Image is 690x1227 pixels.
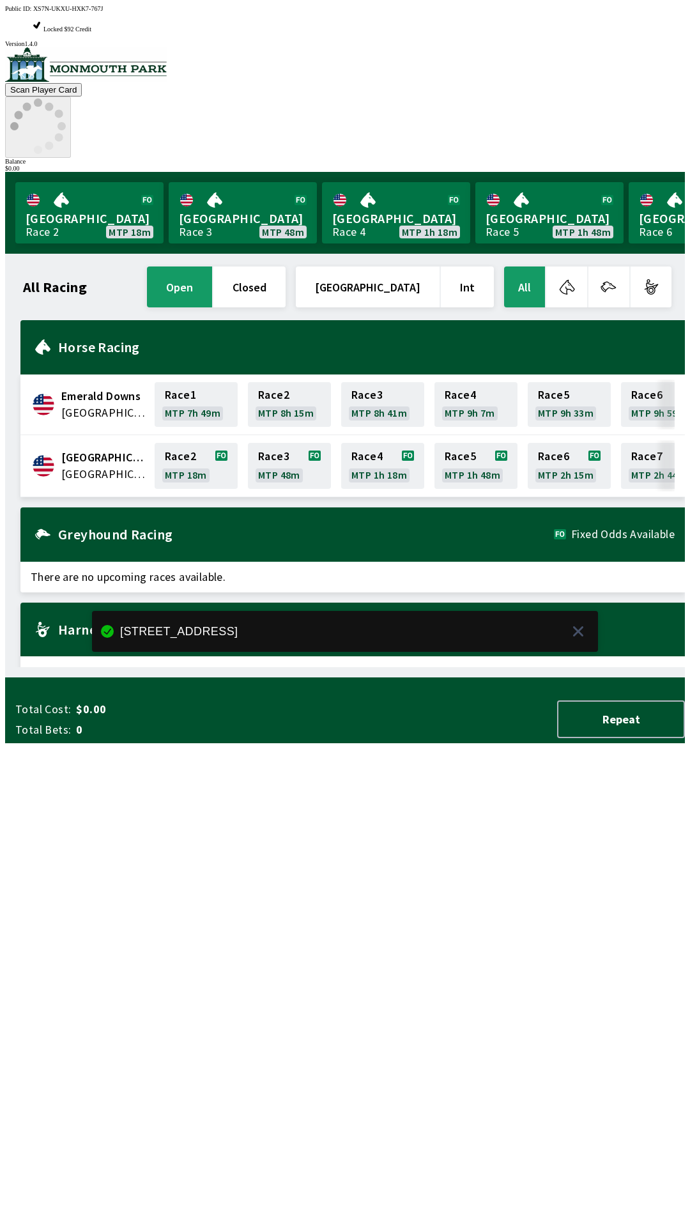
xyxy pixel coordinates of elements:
[445,408,495,418] span: MTP 9h 7m
[155,443,238,489] a: Race2MTP 18m
[43,26,91,33] span: Locked $92 Credit
[5,83,82,96] button: Scan Player Card
[445,451,476,461] span: Race 5
[557,700,685,738] button: Repeat
[20,656,685,687] span: There are no upcoming races available.
[61,466,147,482] span: United States
[475,182,624,243] a: [GEOGRAPHIC_DATA]Race 5MTP 1h 48m
[445,390,476,400] span: Race 4
[351,408,407,418] span: MTP 8h 41m
[434,443,517,489] a: Race5MTP 1h 48m
[165,470,207,480] span: MTP 18m
[538,470,594,480] span: MTP 2h 15m
[76,722,277,737] span: 0
[5,40,685,47] div: Version 1.4.0
[26,227,59,237] div: Race 2
[248,443,331,489] a: Race3MTP 48m
[5,165,685,172] div: $ 0.00
[504,266,545,307] button: All
[258,470,300,480] span: MTP 48m
[434,382,517,427] a: Race4MTP 9h 7m
[109,227,151,237] span: MTP 18m
[571,529,675,539] span: Fixed Odds Available
[351,451,383,461] span: Race 4
[165,408,220,418] span: MTP 7h 49m
[15,182,164,243] a: [GEOGRAPHIC_DATA]Race 2MTP 18m
[15,702,71,717] span: Total Cost:
[248,382,331,427] a: Race2MTP 8h 15m
[351,390,383,400] span: Race 3
[341,382,424,427] a: Race3MTP 8h 41m
[322,182,470,243] a: [GEOGRAPHIC_DATA]Race 4MTP 1h 18m
[155,382,238,427] a: Race1MTP 7h 49m
[569,712,673,727] span: Repeat
[258,451,289,461] span: Race 3
[61,449,147,466] span: Monmouth Park
[296,266,440,307] button: [GEOGRAPHIC_DATA]
[165,451,196,461] span: Race 2
[528,382,611,427] a: Race5MTP 9h 33m
[555,227,611,237] span: MTP 1h 48m
[213,266,286,307] button: closed
[179,210,307,227] span: [GEOGRAPHIC_DATA]
[5,158,685,165] div: Balance
[262,227,304,237] span: MTP 48m
[341,443,424,489] a: Race4MTP 1h 18m
[332,210,460,227] span: [GEOGRAPHIC_DATA]
[120,626,238,637] div: [STREET_ADDRESS]
[486,210,613,227] span: [GEOGRAPHIC_DATA]
[76,702,277,717] span: $0.00
[20,562,685,592] span: There are no upcoming races available.
[528,443,611,489] a: Race6MTP 2h 15m
[61,388,147,405] span: Emerald Downs
[631,408,687,418] span: MTP 9h 59m
[445,470,500,480] span: MTP 1h 48m
[26,210,153,227] span: [GEOGRAPHIC_DATA]
[58,529,554,539] h2: Greyhound Racing
[538,451,569,461] span: Race 6
[33,5,103,12] span: XS7N-UKXU-HXK7-767J
[169,182,317,243] a: [GEOGRAPHIC_DATA]Race 3MTP 48m
[15,722,71,737] span: Total Bets:
[631,470,687,480] span: MTP 2h 44m
[58,624,675,635] h2: Harness Racing
[402,227,457,237] span: MTP 1h 18m
[538,408,594,418] span: MTP 9h 33m
[23,282,87,292] h1: All Racing
[165,390,196,400] span: Race 1
[5,47,167,82] img: venue logo
[258,390,289,400] span: Race 2
[58,342,675,352] h2: Horse Racing
[351,470,407,480] span: MTP 1h 18m
[631,451,663,461] span: Race 7
[332,227,365,237] div: Race 4
[258,408,314,418] span: MTP 8h 15m
[631,390,663,400] span: Race 6
[179,227,212,237] div: Race 3
[486,227,519,237] div: Race 5
[441,266,494,307] button: Int
[147,266,212,307] button: open
[639,227,672,237] div: Race 6
[5,5,685,12] div: Public ID:
[538,390,569,400] span: Race 5
[61,405,147,421] span: United States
